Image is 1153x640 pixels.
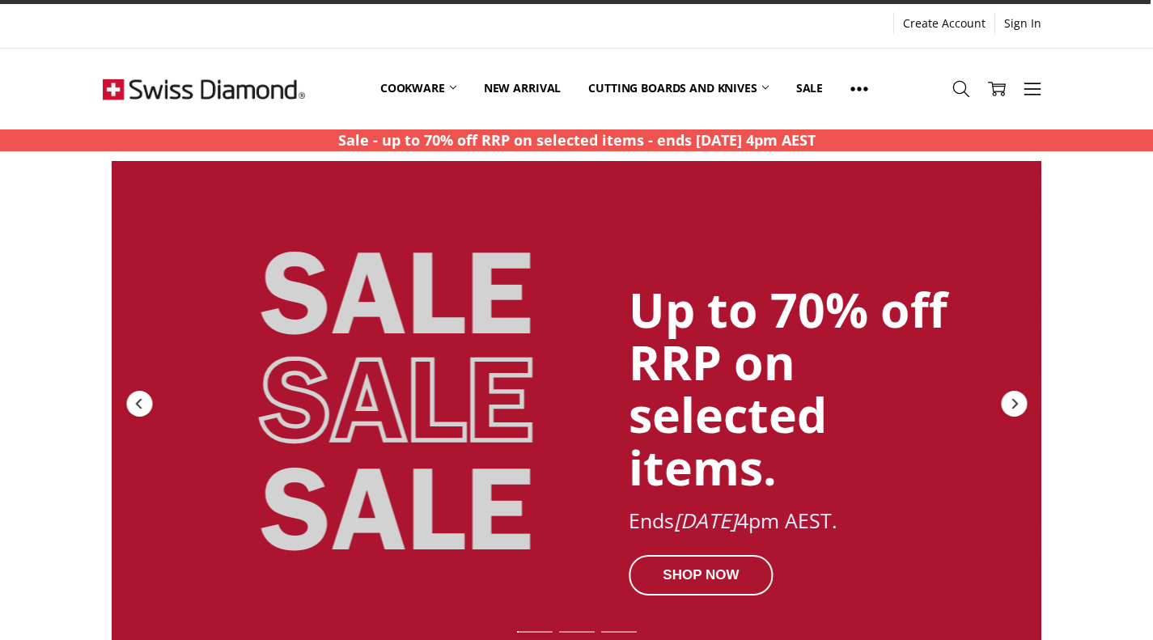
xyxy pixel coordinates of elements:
[574,53,782,125] a: Cutting boards and knives
[629,283,956,494] div: Up to 70% off RRP on selected items.
[125,389,154,418] div: Previous
[103,49,305,129] img: Free Shipping On Every Order
[338,130,816,150] strong: Sale - up to 70% off RRP on selected items - ends [DATE] 4pm AEST
[470,53,574,125] a: New arrival
[782,53,837,125] a: Sale
[837,53,882,125] a: Show All
[629,554,774,595] div: SHOP NOW
[894,12,994,35] a: Create Account
[674,506,737,534] em: [DATE]
[629,510,956,532] div: Ends 4pm AEST.
[367,53,470,125] a: Cookware
[995,12,1050,35] a: Sign In
[999,389,1028,418] div: Next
